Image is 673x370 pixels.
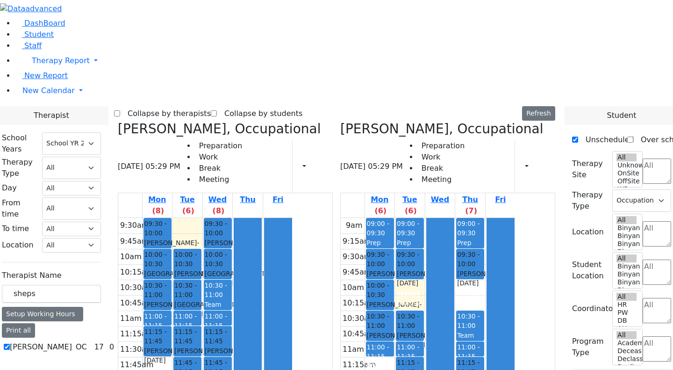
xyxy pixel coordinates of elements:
[205,219,231,238] span: 09:30 - 10:00
[195,140,242,152] li: Preparation
[118,344,156,355] div: 11:30am
[2,307,83,321] div: Setup Working Hours
[195,174,242,185] li: Meeting
[616,161,637,169] option: Unknown
[344,220,365,231] div: 9am
[143,193,172,218] a: August 25, 2025
[367,269,393,288] div: [PERSON_NAME]
[457,238,483,247] div: Prep
[118,251,143,262] div: 10am
[118,297,156,309] div: 10:45am
[616,317,637,325] option: DB
[144,269,211,278] span: [GEOGRAPHIC_DATA]
[144,346,171,365] div: [PERSON_NAME]
[541,159,546,174] div: Setup
[397,238,423,247] div: Prep
[616,325,637,333] option: AH
[118,161,180,172] span: [DATE] 05:29 PM
[374,205,387,217] label: (6)
[174,269,200,288] div: [PERSON_NAME]
[144,238,171,257] div: [PERSON_NAME]
[616,177,637,185] option: OffSite
[465,205,477,217] label: (7)
[319,159,323,174] div: Setup
[174,250,200,269] span: 10:00 - 10:30
[616,339,637,347] option: Academic Support
[395,193,425,218] a: August 26, 2025
[367,238,393,247] div: Prep
[455,193,485,218] a: August 28, 2025
[205,250,231,269] span: 10:00 - 10:30
[144,312,167,329] span: 11:00 - 11:15
[118,220,150,231] div: 9:30am
[205,346,231,365] div: [PERSON_NAME]
[174,300,241,309] span: [GEOGRAPHIC_DATA]
[616,240,637,248] option: Binyan Klein 3
[572,226,604,238] label: Location
[572,259,607,282] label: Student Location
[397,269,423,288] div: [PERSON_NAME]
[2,197,36,220] label: From time
[144,219,171,238] span: 09:30 - 10:00
[22,86,75,95] span: New Calendar
[367,343,389,360] span: 11:00 - 11:15
[616,331,637,339] option: All
[144,327,171,346] span: 11:15 - 11:45
[182,205,194,217] label: (6)
[367,331,393,350] div: [PERSON_NAME]
[616,254,637,262] option: All
[174,312,197,329] span: 11:00 - 11:15
[429,193,451,206] a: August 27, 2025
[174,327,200,346] span: 11:15 - 11:45
[24,30,54,39] span: Student
[397,343,419,360] span: 11:00 - 11:15
[397,250,423,269] span: 09:30 - 10:00
[572,303,616,314] label: Coordinator
[397,331,423,359] div: [PERSON_NAME] [PERSON_NAME]
[397,289,423,308] div: Peymer Bracha
[72,341,91,353] div: OC
[493,193,508,206] a: August 29, 2025
[533,159,537,174] div: Report
[405,205,417,217] label: (6)
[341,297,378,309] div: 10:15am
[616,347,637,355] option: Deceased
[24,71,68,80] span: New Report
[616,270,637,278] option: Binyan Klein 4
[15,41,42,50] a: Staff
[118,267,156,278] div: 10:15am
[367,312,393,331] span: 10:30 - 11:00
[572,158,607,181] label: Therapy Site
[174,281,200,300] span: 10:30 - 11:00
[144,300,171,319] div: [PERSON_NAME]
[397,220,419,237] span: 09:00 - 09:30
[616,301,637,309] option: HR
[365,193,395,218] a: August 25, 2025
[616,224,637,232] option: Binyan Klein 5
[367,300,393,319] div: [PERSON_NAME]
[195,152,242,163] li: Work
[616,169,637,177] option: OnSite
[643,221,671,247] textarea: Search
[457,343,480,360] span: 11:00 - 11:15
[616,293,637,301] option: All
[2,223,29,234] label: To time
[205,278,231,297] div: [PERSON_NAME]
[2,182,17,194] label: Day
[118,313,143,324] div: 11am
[205,269,272,278] span: [GEOGRAPHIC_DATA]
[15,30,54,39] a: Student
[522,106,555,121] button: Refresh
[120,106,211,121] label: Collapse by therapists
[341,328,378,340] div: 10:45am
[144,278,171,297] div: [PERSON_NAME]
[24,19,65,28] span: DashBoard
[195,163,242,174] li: Break
[15,71,68,80] a: New Report
[174,309,200,328] div: [PERSON_NAME]
[15,19,65,28] a: DashBoard
[32,56,90,65] span: Therapy Report
[205,238,231,257] div: [PERSON_NAME]
[457,312,480,329] span: 10:30 - 11:00
[367,250,393,269] span: 09:30 - 10:00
